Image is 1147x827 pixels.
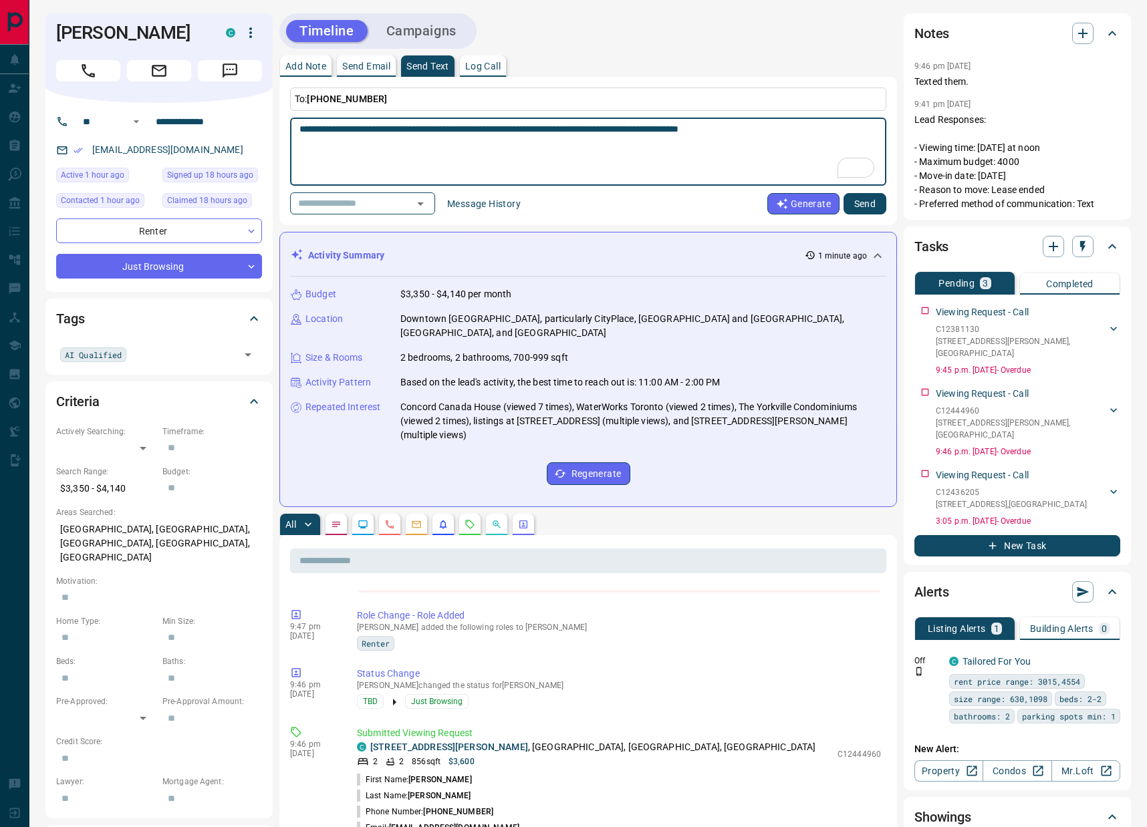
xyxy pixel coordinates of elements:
[290,749,337,758] p: [DATE]
[914,100,971,109] p: 9:41 pm [DATE]
[56,735,262,748] p: Credit Score:
[162,466,262,478] p: Budget:
[290,680,337,689] p: 9:46 pm
[128,114,144,130] button: Open
[285,520,296,529] p: All
[291,243,886,268] div: Activity Summary1 minute ago
[167,168,253,182] span: Signed up 18 hours ago
[56,254,262,279] div: Just Browsing
[838,748,881,760] p: C12444960
[65,348,122,361] span: AI Qualified
[438,519,449,530] svg: Listing Alerts
[299,124,877,180] textarea: To enrich screen reader interactions, please activate Accessibility in Grammarly extension settings
[305,375,371,389] p: Activity Pattern
[285,61,326,71] p: Add Note
[439,193,529,214] button: Message History
[308,249,384,263] p: Activity Summary
[162,776,262,788] p: Mortgage Agent:
[290,622,337,631] p: 9:47 pm
[74,146,83,155] svg: Email Verified
[914,760,983,782] a: Property
[357,790,471,802] p: Last Name:
[936,498,1087,510] p: [STREET_ADDRESS] , [GEOGRAPHIC_DATA]
[818,250,867,262] p: 1 minute ago
[384,519,395,530] svg: Calls
[373,756,378,768] p: 2
[290,88,886,111] p: To:
[400,312,886,340] p: Downtown [GEOGRAPHIC_DATA], particularly CityPlace, [GEOGRAPHIC_DATA] and [GEOGRAPHIC_DATA], [GEO...
[56,168,156,186] div: Sun Oct 12 2025
[162,615,262,627] p: Min Size:
[449,756,475,768] p: $3,600
[914,75,1120,89] p: Texted them.
[363,695,378,708] span: TBD
[465,61,501,71] p: Log Call
[357,806,493,818] p: Phone Number:
[56,391,100,412] h2: Criteria
[547,462,630,485] button: Regenerate
[400,375,720,389] p: Based on the lead's activity, the best time to reach out is: 11:00 AM - 2:00 PM
[936,323,1107,335] p: C12381130
[411,695,463,708] span: Just Browsing
[914,581,949,603] h2: Alerts
[162,168,262,186] div: Sat Oct 11 2025
[56,308,84,329] h2: Tags
[305,287,336,301] p: Budget
[1030,624,1094,633] p: Building Alerts
[362,637,390,650] span: Renter
[423,807,493,816] span: [PHONE_NUMBER]
[357,742,366,752] div: condos.ca
[162,426,262,438] p: Timeframe:
[963,656,1031,667] a: Tailored For You
[518,519,529,530] svg: Agent Actions
[307,94,387,104] span: [PHONE_NUMBER]
[936,387,1029,401] p: Viewing Request - Call
[56,575,262,587] p: Motivation:
[56,655,156,667] p: Beds:
[56,478,156,500] p: $3,350 - $4,140
[56,385,262,418] div: Criteria
[162,655,262,667] p: Baths:
[914,61,971,71] p: 9:46 pm [DATE]
[305,400,380,414] p: Repeated Interest
[465,519,475,530] svg: Requests
[408,791,471,800] span: [PERSON_NAME]
[400,287,511,301] p: $3,350 - $4,140 per month
[56,615,156,627] p: Home Type:
[936,446,1120,458] p: 9:46 p.m. [DATE] - Overdue
[1102,624,1107,633] p: 0
[1051,760,1120,782] a: Mr.Loft
[491,519,502,530] svg: Opportunities
[290,689,337,699] p: [DATE]
[949,657,959,666] div: condos.ca
[358,519,368,530] svg: Lead Browsing Activity
[983,279,988,288] p: 3
[357,623,881,632] p: [PERSON_NAME] added the following roles to [PERSON_NAME]
[357,726,881,740] p: Submitted Viewing Request
[56,506,262,518] p: Areas Searched:
[56,426,156,438] p: Actively Searching:
[411,194,430,213] button: Open
[342,61,390,71] p: Send Email
[357,667,881,681] p: Status Change
[56,303,262,335] div: Tags
[914,17,1120,49] div: Notes
[954,692,1047,705] span: size range: 630,1098
[239,345,257,364] button: Open
[936,335,1107,359] p: [STREET_ADDRESS][PERSON_NAME] , [GEOGRAPHIC_DATA]
[408,775,471,784] span: [PERSON_NAME]
[290,631,337,641] p: [DATE]
[127,60,191,81] span: Email
[1022,709,1116,723] span: parking spots min: 1
[936,468,1029,482] p: Viewing Request - Call
[56,60,120,81] span: Call
[61,194,140,207] span: Contacted 1 hour ago
[56,193,156,212] div: Sun Oct 12 2025
[331,519,342,530] svg: Notes
[56,695,156,707] p: Pre-Approved:
[411,519,422,530] svg: Emails
[936,486,1087,498] p: C12436205
[983,760,1051,782] a: Condos
[56,22,206,43] h1: [PERSON_NAME]
[936,484,1120,513] div: C12436205[STREET_ADDRESS],[GEOGRAPHIC_DATA]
